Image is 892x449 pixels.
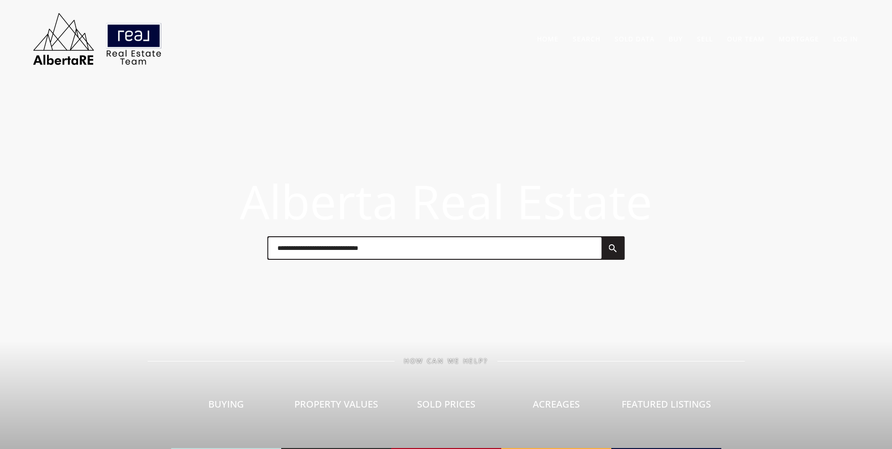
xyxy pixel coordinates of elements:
[391,365,501,449] a: Sold Prices
[417,398,475,410] span: Sold Prices
[533,398,580,410] span: Acreages
[537,34,559,43] a: Home
[281,365,391,449] a: Property Values
[669,34,683,43] a: Buy
[208,398,244,410] span: Buying
[611,365,721,449] a: Featured Listings
[501,365,611,449] a: Acreages
[171,365,281,449] a: Buying
[697,34,713,43] a: Sell
[294,398,378,410] span: Property Values
[573,34,600,43] a: Search
[727,34,765,43] a: Our Team
[27,9,168,68] img: AlbertaRE Real Estate Team | Real Broker
[833,34,858,43] a: Log In
[622,398,711,410] span: Featured Listings
[615,34,655,43] a: Sold Data
[779,34,819,43] a: Mortgage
